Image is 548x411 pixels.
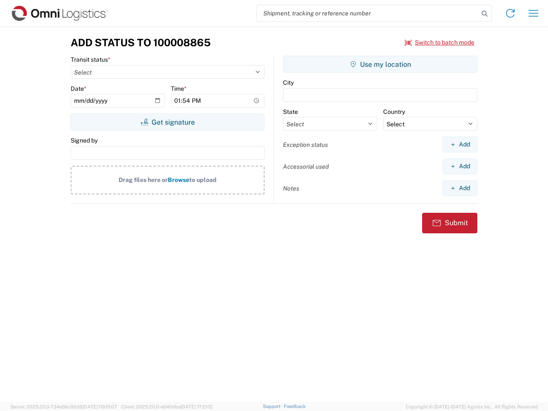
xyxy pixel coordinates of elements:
input: Shipment, tracking or reference number [257,5,479,21]
a: Feedback [284,404,306,409]
button: Get signature [71,113,265,131]
span: [DATE] 17:21:12 [181,404,213,409]
label: Country [383,108,405,116]
label: Time [171,85,187,92]
span: to upload [189,176,217,183]
span: Server: 2025.20.0-734e5bc92d9 [10,404,117,409]
span: Copyright © [DATE]-[DATE] Agistix Inc., All Rights Reserved [406,403,538,411]
a: Support [263,404,284,409]
label: State [283,108,298,116]
button: Use my location [283,56,477,73]
span: [DATE] 09:51:07 [83,404,117,409]
span: Client: 2025.20.0-e640dba [121,404,213,409]
label: Exception status [283,141,328,149]
label: City [283,79,294,86]
button: Submit [422,213,477,233]
label: Date [71,85,86,92]
button: Add [443,158,477,174]
span: Drag files here or [119,176,168,183]
label: Signed by [71,137,98,144]
label: Notes [283,185,299,192]
h3: Add Status to 100008865 [71,36,211,49]
span: Browse [168,176,189,183]
button: Add [443,137,477,152]
button: Add [443,180,477,196]
label: Transit status [71,56,110,63]
button: Switch to batch mode [405,36,474,50]
label: Accessorial used [283,163,329,170]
